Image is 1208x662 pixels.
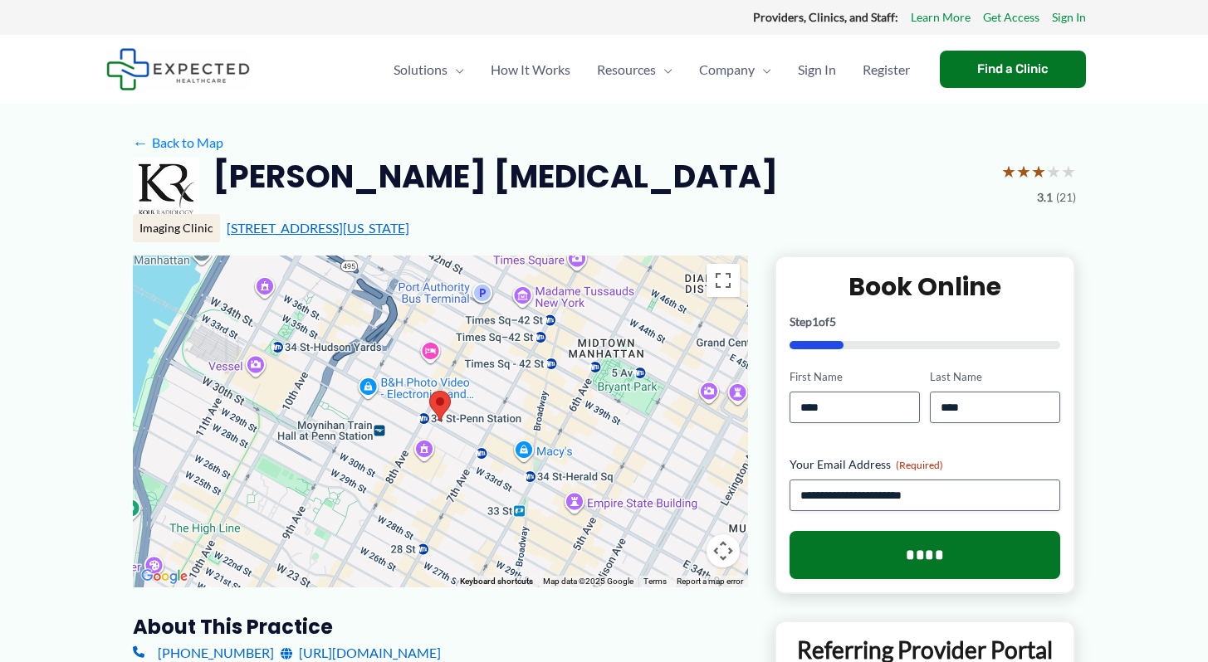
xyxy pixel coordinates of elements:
p: Step of [790,316,1061,328]
button: Map camera controls [707,534,740,567]
a: Sign In [1052,7,1086,28]
a: ←Back to Map [133,130,223,155]
span: Menu Toggle [656,41,672,99]
a: Learn More [911,7,971,28]
span: Resources [597,41,656,99]
a: Find a Clinic [940,51,1086,88]
a: Sign In [785,41,849,99]
span: (21) [1056,187,1076,208]
strong: Providers, Clinics, and Staff: [753,10,898,24]
h2: Book Online [790,270,1061,303]
label: Your Email Address [790,456,1061,473]
span: ← [133,134,149,150]
span: Company [699,41,755,99]
span: Menu Toggle [447,41,464,99]
h3: About this practice [133,614,748,640]
span: (Required) [896,459,943,471]
span: Map data ©2025 Google [543,577,633,586]
a: Get Access [983,7,1039,28]
a: Register [849,41,923,99]
span: Register [863,41,910,99]
img: Expected Healthcare Logo - side, dark font, small [106,48,250,90]
button: Keyboard shortcuts [460,576,533,587]
span: Solutions [394,41,447,99]
a: CompanyMenu Toggle [686,41,785,99]
span: 1 [812,314,819,329]
span: 5 [829,314,836,329]
a: Terms (opens in new tab) [643,577,667,586]
span: ★ [1061,156,1076,187]
span: ★ [1016,156,1031,187]
span: ★ [1001,156,1016,187]
a: SolutionsMenu Toggle [380,41,477,99]
button: Toggle fullscreen view [707,264,740,297]
a: How It Works [477,41,584,99]
span: ★ [1031,156,1046,187]
span: Menu Toggle [755,41,771,99]
label: First Name [790,369,920,385]
span: 3.1 [1037,187,1053,208]
a: Report a map error [677,577,743,586]
a: [STREET_ADDRESS][US_STATE] [227,220,409,236]
a: ResourcesMenu Toggle [584,41,686,99]
img: Google [137,566,192,587]
h2: [PERSON_NAME] [MEDICAL_DATA] [213,156,778,197]
span: Sign In [798,41,836,99]
span: How It Works [491,41,570,99]
span: ★ [1046,156,1061,187]
a: Open this area in Google Maps (opens a new window) [137,566,192,587]
div: Imaging Clinic [133,214,220,242]
nav: Primary Site Navigation [380,41,923,99]
label: Last Name [930,369,1060,385]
